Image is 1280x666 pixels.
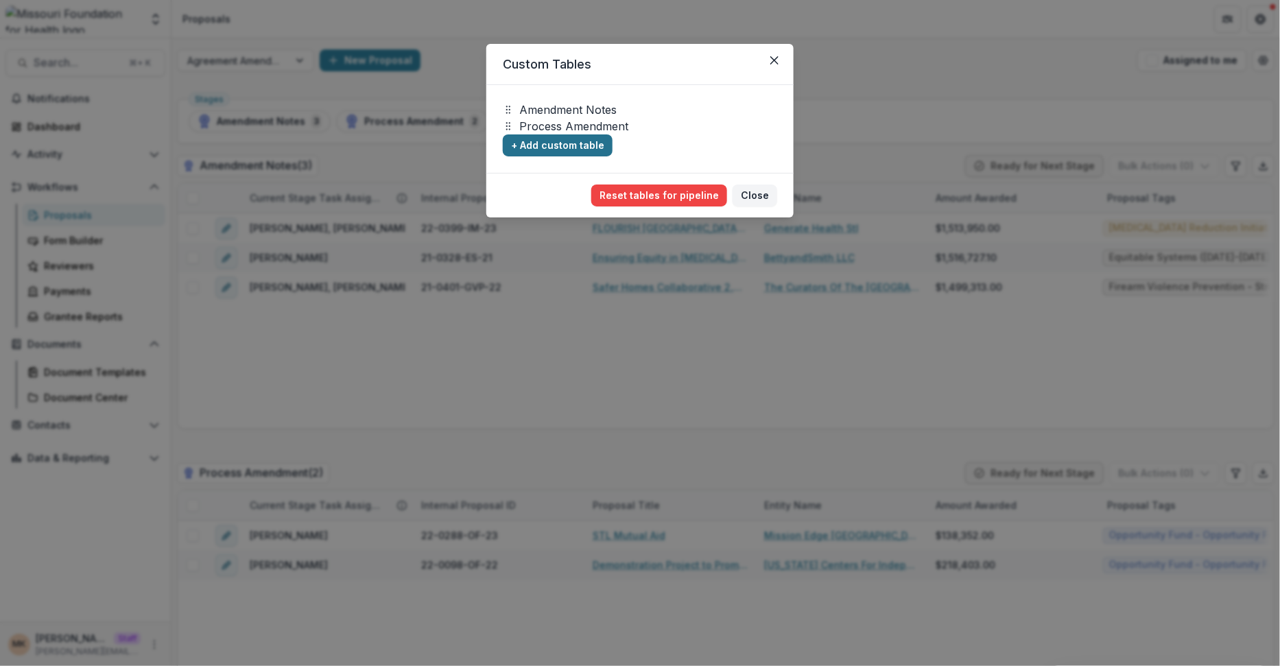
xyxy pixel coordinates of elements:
[503,118,777,134] div: Process Amendment
[591,185,727,206] button: Reset tables for pipeline
[486,44,794,85] header: Custom Tables
[519,118,628,134] p: Process Amendment
[503,134,613,156] button: + Add custom table
[733,185,777,206] button: Close
[763,49,785,71] button: Close
[519,102,617,118] p: Amendment Notes
[503,102,777,118] div: Amendment Notes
